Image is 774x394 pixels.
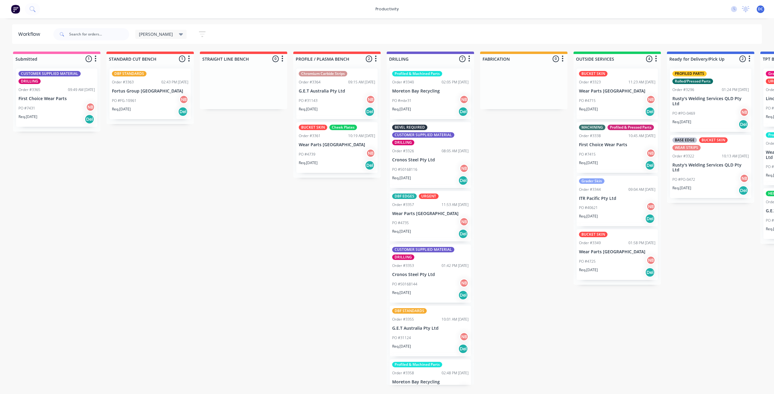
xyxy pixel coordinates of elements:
input: Search for orders... [69,28,129,40]
div: WEAR STRIPS [672,145,701,150]
div: BUCKET SKINOrder #332311:23 AM [DATE]Wear Parts [GEOGRAPHIC_DATA]PO #4715NBReq.[DATE]Del [577,69,658,119]
div: Profiled & Machined PartsOrder #334002:05 PM [DATE]Moreton Bay RecyclingPO #mbr31NBReq.[DATE]Del [390,69,471,119]
p: Wear Parts [GEOGRAPHIC_DATA] [392,211,469,216]
p: Req. [DATE] [392,106,411,112]
div: BASE EDGEBUCKET SKINWEAR STRIPSOrder #332210:13 AM [DATE]Rusty's Welding Services QLD Pty LtdPO #... [670,135,751,198]
p: Moreton Bay Recycling [392,379,469,385]
div: Chromium Carbide StripsOrder #336409:15 AM [DATE]G.E.T Australia Pty LtdPO #31143NBReq.[DATE]Del [296,69,378,119]
div: Order #3358 [392,370,414,376]
div: CUSTOMER SUPPLIED MATERIALDRILLINGOrder #336509:49 AM [DATE]First Choice Wear PartsPO #7431NBReq.... [16,69,97,127]
div: Del [458,107,468,116]
div: 01:24 PM [DATE] [722,87,749,93]
div: DRILLING [19,79,41,84]
p: PO #40621 [579,205,598,210]
p: Req. [DATE] [579,160,598,166]
p: PO #PO-0472 [672,177,695,182]
div: Order #3357 [392,202,414,207]
p: Wear Parts [GEOGRAPHIC_DATA] [579,89,655,94]
div: PROFILED PARTS [672,71,707,76]
div: productivity [372,5,402,14]
p: Moreton Bay Recycling [392,89,469,94]
div: NB [86,103,95,112]
div: CUSTOMER SUPPLIED MATERIALDRILLINGOrder #335301:42 PM [DATE]Cronos Steel Pty LtdPO #50168144NBReq... [390,244,471,303]
div: NB [459,95,469,104]
div: DRILLING [392,254,414,260]
p: Req. [DATE] [299,106,318,112]
div: NB [740,174,749,183]
div: Order #3338 [579,133,601,139]
div: 10:13 AM [DATE] [722,153,749,159]
div: BUCKET SKIN [579,71,607,76]
div: PROFILED PARTSRolled/Pressed PartsOrder #329601:24 PM [DATE]Rusty's Welding Services QLD Pty LtdP... [670,69,751,132]
div: URGENT [419,194,439,199]
p: Req. [DATE] [672,119,691,125]
div: BUCKET SKIN [579,232,607,237]
div: MACHININGProfiled & Pressed PartsOrder #333810:45 AM [DATE]First Choice Wear PartsPO #7415NBReq.[... [577,122,658,173]
p: First Choice Wear Parts [579,142,655,147]
div: 02:48 PM [DATE] [442,370,469,376]
div: Del [645,214,655,224]
div: NB [366,95,375,104]
p: Req. [DATE] [579,267,598,273]
p: PO #50168144 [392,281,417,287]
div: NB [646,95,655,104]
div: DBF EDGESURGENTOrder #335711:53 AM [DATE]Wear Parts [GEOGRAPHIC_DATA]PO #4735NBReq.[DATE]Del [390,191,471,242]
div: Del [458,290,468,300]
p: Wear Parts [GEOGRAPHIC_DATA] [579,249,655,254]
div: Order #3326 [392,148,414,154]
div: Order #3340 [392,79,414,85]
div: 08:05 AM [DATE] [442,148,469,154]
div: BASE EDGE [672,137,697,143]
p: Req. [DATE] [392,175,411,181]
p: Req. [DATE] [112,106,131,112]
p: Req. [DATE] [392,290,411,295]
div: 09:49 AM [DATE] [68,87,95,93]
p: Req. [DATE] [579,106,598,112]
p: PO #PO-0469 [672,111,695,116]
div: DRILLING [392,140,414,145]
div: Order #3296 [672,87,694,93]
div: Order #3323 [579,79,601,85]
div: Order #3363 [112,79,134,85]
p: PO #4739 [299,152,315,157]
div: Del [458,229,468,239]
div: 09:04 AM [DATE] [628,187,655,192]
div: 09:15 AM [DATE] [348,79,375,85]
p: G.E.T Australia Pty Ltd [299,89,375,94]
div: Order #3365 [19,87,40,93]
p: PO #7415 [579,152,596,157]
p: Fortus Group [GEOGRAPHIC_DATA] [112,89,188,94]
p: Req. [DATE] [672,185,691,191]
p: Wear Parts [GEOGRAPHIC_DATA] [299,142,375,147]
p: PO #31124 [392,335,411,341]
div: Del [365,107,375,116]
div: CUSTOMER SUPPLIED MATERIAL [19,71,81,76]
div: BUCKET SKINOrder #334901:58 PM [DATE]Wear Parts [GEOGRAPHIC_DATA]PO #4725NBReq.[DATE]Del [577,229,658,280]
div: Del [739,186,748,195]
div: 02:05 PM [DATE] [442,79,469,85]
div: DBF STANDARDSOrder #336302:43 PM [DATE]Fortus Group [GEOGRAPHIC_DATA]PO #FG-10961NBReq.[DATE]Del [109,69,191,119]
div: Del [458,344,468,354]
div: Profiled & Pressed Parts [607,125,654,130]
div: 10:45 AM [DATE] [628,133,655,139]
div: DBF STANDARDS [112,71,146,76]
div: Rolled/Pressed Parts [672,79,713,84]
div: NB [459,217,469,226]
div: NB [646,202,655,211]
p: PO #4735 [392,220,409,226]
div: 01:42 PM [DATE] [442,263,469,268]
div: 01:58 PM [DATE] [628,240,655,246]
img: Factory [11,5,20,14]
p: G.E.T Australia Pty Ltd [392,326,469,331]
div: 11:23 AM [DATE] [628,79,655,85]
div: NB [459,278,469,288]
div: Order #3355 [392,317,414,322]
div: Order #3344 [579,187,601,192]
div: NB [646,149,655,158]
div: NB [459,164,469,173]
div: CUSTOMER SUPPLIED MATERIAL [392,247,454,252]
p: Req. [DATE] [299,160,318,166]
div: BUCKET SKINCheek PlatesOrder #336110:19 AM [DATE]Wear Parts [GEOGRAPHIC_DATA]PO #4739NBReq.[DATE]Del [296,122,378,173]
div: Order #3349 [579,240,601,246]
div: Del [178,107,188,116]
